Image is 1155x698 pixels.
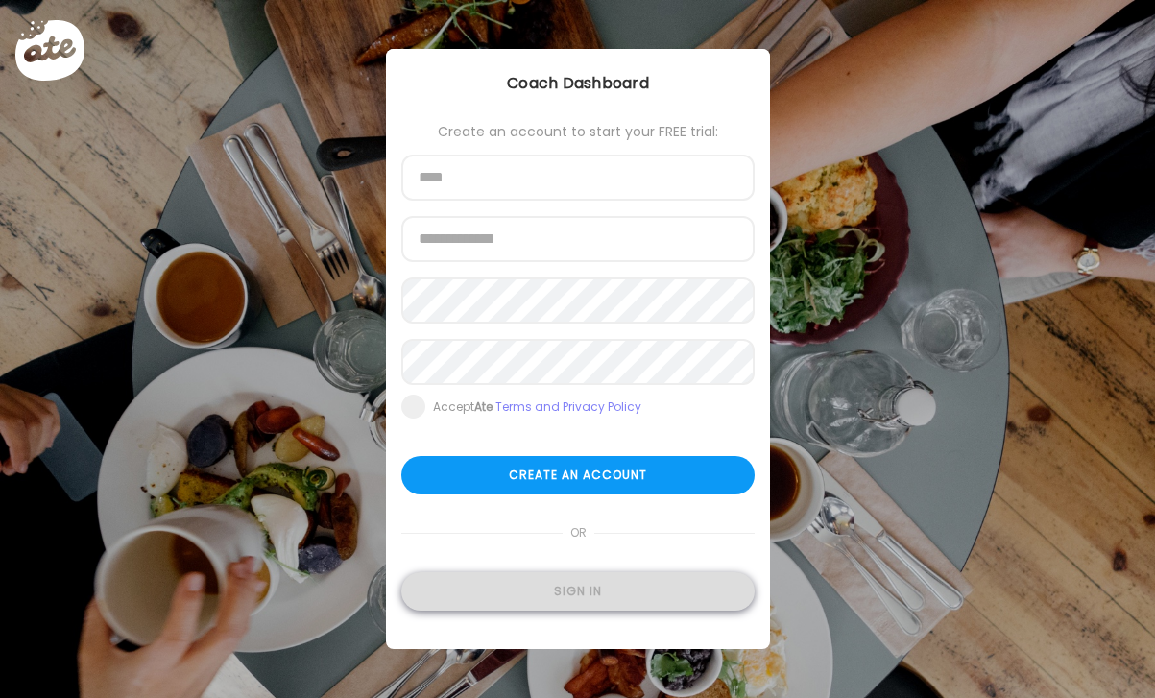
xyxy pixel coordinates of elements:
[433,399,641,415] div: Accept
[495,398,641,415] a: Terms and Privacy Policy
[401,572,755,611] div: Sign in
[401,456,755,494] div: Create an account
[474,398,493,415] b: Ate
[562,514,593,552] span: or
[386,72,770,95] div: Coach Dashboard
[401,124,755,139] div: Create an account to start your FREE trial:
